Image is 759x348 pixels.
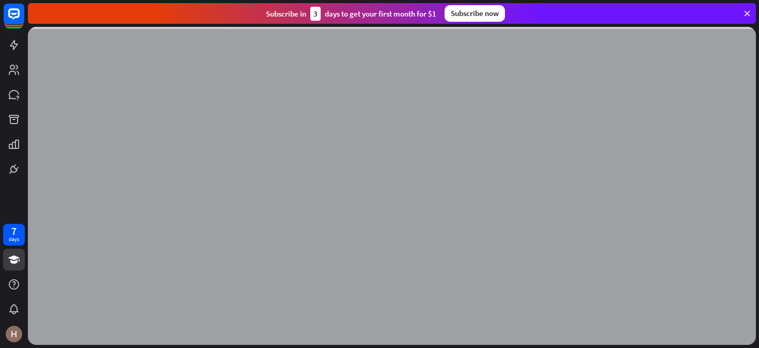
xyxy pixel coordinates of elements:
div: Subscribe in days to get your first month for $1 [266,7,436,21]
div: 3 [310,7,321,21]
div: 7 [11,226,17,236]
div: Subscribe now [445,5,505,22]
div: days [9,236,19,243]
a: 7 days [3,224,25,246]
